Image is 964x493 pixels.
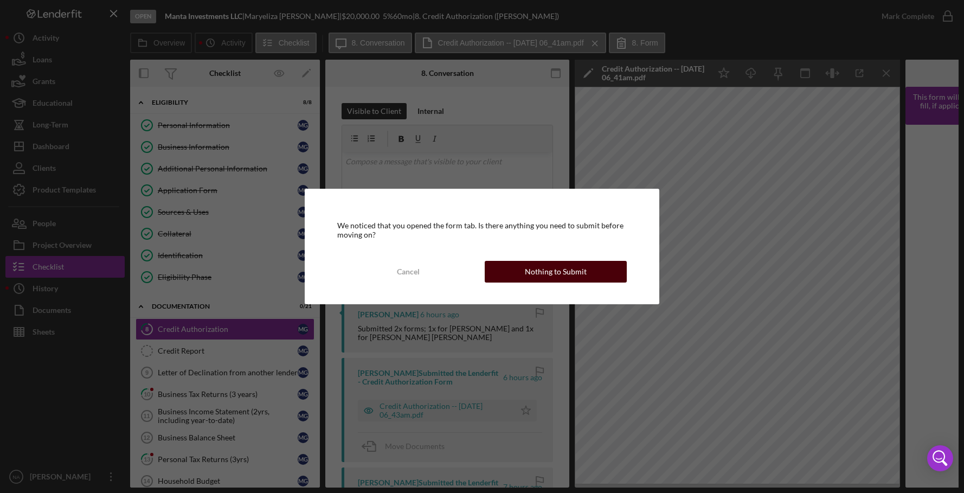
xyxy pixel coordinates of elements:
[927,445,953,471] div: Open Intercom Messenger
[525,261,587,283] div: Nothing to Submit
[397,261,420,283] div: Cancel
[485,261,627,283] button: Nothing to Submit
[337,221,626,239] div: We noticed that you opened the form tab. Is there anything you need to submit before moving on?
[337,261,479,283] button: Cancel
